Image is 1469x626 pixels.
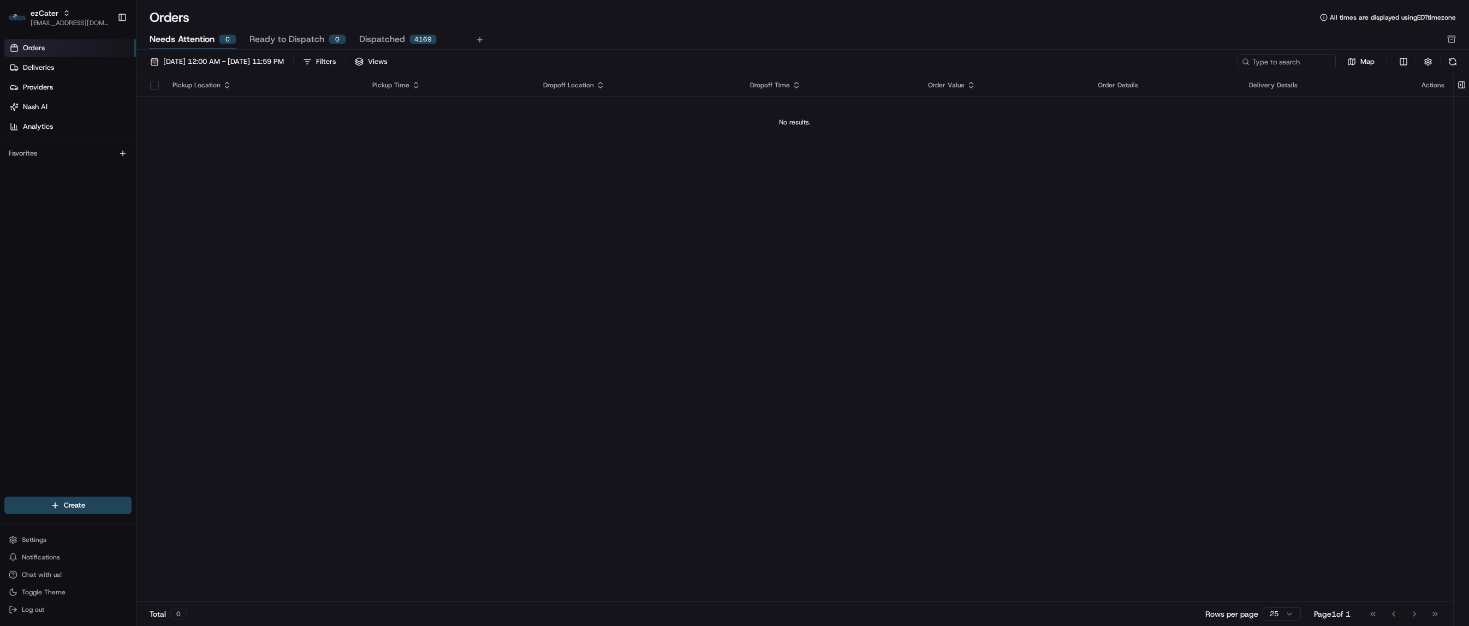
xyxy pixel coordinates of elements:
[22,535,46,544] span: Settings
[350,54,392,69] button: Views
[173,81,355,90] div: Pickup Location
[145,54,289,69] button: [DATE] 12:00 AM - [DATE] 11:59 PM
[4,567,132,582] button: Chat with us!
[4,602,132,617] button: Log out
[359,33,405,46] span: Dispatched
[23,122,53,132] span: Analytics
[4,585,132,600] button: Toggle Theme
[23,102,47,112] span: Nash AI
[1445,54,1460,69] button: Refresh
[928,81,1080,90] div: Order Value
[4,79,136,96] a: Providers
[4,98,136,116] a: Nash AI
[22,588,66,597] span: Toggle Theme
[1422,81,1444,90] div: Actions
[23,63,54,73] span: Deliveries
[64,500,85,510] span: Create
[1314,609,1351,619] div: Page 1 of 1
[170,608,187,620] div: 0
[22,605,44,614] span: Log out
[141,118,1449,127] div: No results.
[4,145,132,162] div: Favorites
[163,57,284,67] span: [DATE] 12:00 AM - [DATE] 11:59 PM
[1330,13,1456,22] span: All times are displayed using EDT timezone
[9,14,26,21] img: ezCater
[219,34,236,44] div: 0
[22,553,60,562] span: Notifications
[750,81,911,90] div: Dropoff Time
[329,34,346,44] div: 0
[1098,81,1232,90] div: Order Details
[298,54,341,69] button: Filters
[409,34,437,44] div: 4169
[4,4,113,31] button: ezCaterezCater[EMAIL_ADDRESS][DOMAIN_NAME]
[150,33,215,46] span: Needs Attention
[1360,57,1375,67] span: Map
[22,570,62,579] span: Chat with us!
[249,33,324,46] span: Ready to Dispatch
[1249,81,1404,90] div: Delivery Details
[150,608,187,620] div: Total
[1340,55,1382,68] button: Map
[4,532,132,547] button: Settings
[4,550,132,565] button: Notifications
[316,57,336,67] div: Filters
[372,81,526,90] div: Pickup Time
[31,19,109,27] button: [EMAIL_ADDRESS][DOMAIN_NAME]
[1238,54,1336,69] input: Type to search
[4,59,136,76] a: Deliveries
[4,118,136,135] a: Analytics
[23,82,53,92] span: Providers
[543,81,733,90] div: Dropoff Location
[368,57,387,67] span: Views
[31,8,58,19] button: ezCater
[4,39,136,57] a: Orders
[4,497,132,514] button: Create
[23,43,45,53] span: Orders
[150,9,189,26] h1: Orders
[1205,609,1258,619] p: Rows per page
